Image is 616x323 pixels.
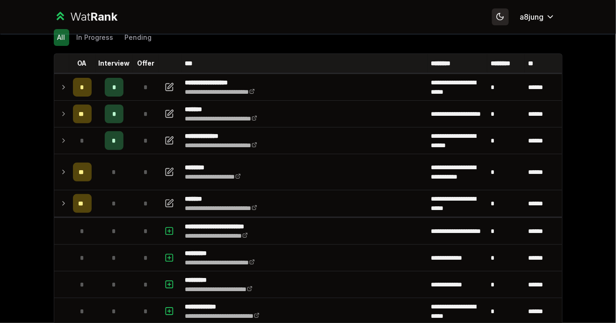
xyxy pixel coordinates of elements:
[54,9,118,24] a: WatRank
[137,59,154,68] p: Offer
[520,11,544,23] span: a8jung
[77,59,87,68] p: OA
[121,29,156,46] button: Pending
[54,29,69,46] button: All
[90,10,117,23] span: Rank
[71,9,117,24] div: Wat
[513,8,563,25] button: a8jung
[98,59,130,68] p: Interview
[73,29,117,46] button: In Progress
